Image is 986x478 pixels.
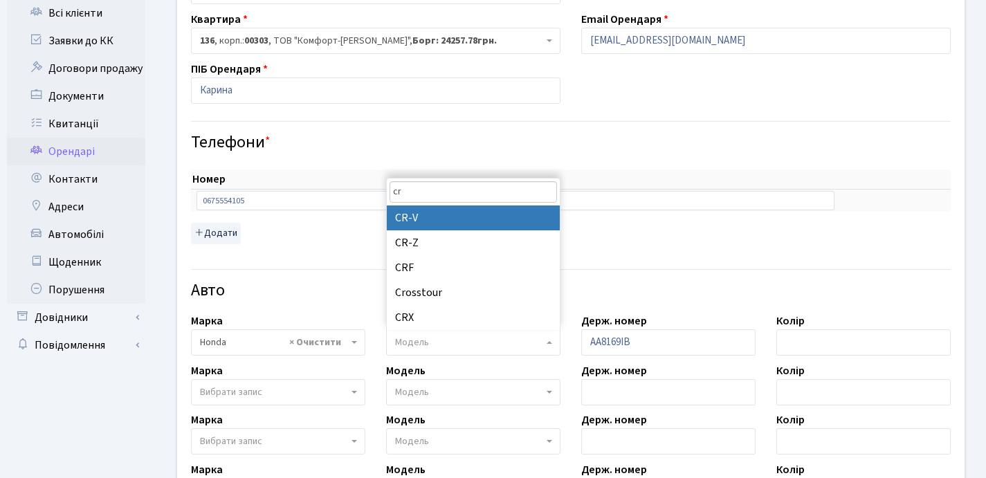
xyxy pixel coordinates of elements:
[395,385,429,399] span: Модель
[191,412,223,428] label: Марка
[7,138,145,165] a: Орендарі
[191,169,840,190] th: Номер
[7,276,145,304] a: Порушення
[7,221,145,248] a: Автомобілі
[581,11,668,28] label: Email Орендаря
[191,223,241,244] button: Додати
[776,412,805,428] label: Колір
[191,28,560,54] span: <b>136</b>, корп.: <b>00303</b>, ТОВ "Комфорт-Таун Ріелт", <b>Борг: 24257.78грн.</b>
[191,281,951,301] h4: Авто
[581,313,647,329] label: Держ. номер
[191,11,248,28] label: Квартира
[191,461,223,478] label: Марка
[7,165,145,193] a: Контакти
[200,34,214,48] b: 136
[7,27,145,55] a: Заявки до КК
[395,335,429,349] span: Модель
[387,205,560,230] li: CR-V
[386,362,426,379] label: Модель
[387,280,560,305] li: Crosstour
[7,110,145,138] a: Квитанції
[412,34,497,48] b: Борг: 24257.78грн.
[386,412,426,428] label: Модель
[395,434,429,448] span: Модель
[776,313,805,329] label: Колір
[191,313,223,329] label: Марка
[7,193,145,221] a: Адреси
[581,362,647,379] label: Держ. номер
[581,461,647,478] label: Держ. номер
[191,133,951,153] h4: Телефони
[191,362,223,379] label: Марка
[200,335,348,349] span: Honda
[7,331,145,359] a: Повідомлення
[776,362,805,379] label: Колір
[581,412,647,428] label: Держ. номер
[191,61,268,77] label: ПІБ Орендаря
[200,385,262,399] span: Вибрати запис
[7,82,145,110] a: Документи
[581,28,951,54] input: Буде використано в якості логіна
[386,461,426,478] label: Модель
[191,329,365,356] span: Honda
[200,34,543,48] span: <b>136</b>, корп.: <b>00303</b>, ТОВ "Комфорт-Таун Ріелт", <b>Борг: 24257.78грн.</b>
[7,304,145,331] a: Довідники
[7,248,145,276] a: Щоденник
[387,230,560,255] li: CR-Z
[387,255,560,280] li: CRF
[200,434,262,448] span: Вибрати запис
[289,335,341,349] span: Видалити всі елементи
[244,34,268,48] b: 00303
[387,305,560,330] li: CRX
[7,55,145,82] a: Договори продажу
[776,461,805,478] label: Колір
